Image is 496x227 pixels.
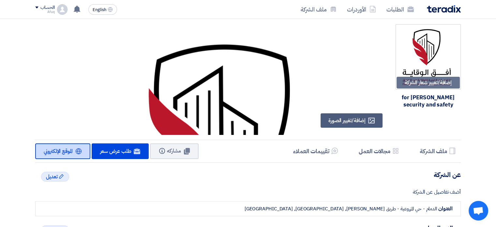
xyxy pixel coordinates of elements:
span: تعديل [46,173,58,181]
button: مشاركه [150,143,199,159]
h5: تقييمات العملاء [293,147,329,155]
a: ملف الشركة [295,2,342,17]
div: الدمام - حي المزروعية - طريق [PERSON_NAME], [GEOGRAPHIC_DATA], [GEOGRAPHIC_DATA] [245,205,437,213]
h5: ملف الشركة [420,147,447,155]
img: profile_test.png [57,4,68,15]
h5: مجالات العمل [359,147,390,155]
a: دردشة مفتوحة [469,201,488,220]
div: أضف تفاصيل عن الشركة [35,188,461,196]
div: Afuq [35,10,54,14]
a: الأوردرات [342,2,381,17]
div: الحساب [40,5,54,10]
span: الموقع الإلكتروني [44,147,73,155]
div: إضافة/تغيير شعار الشركة [397,77,460,89]
img: Teradix logo [427,5,461,13]
button: English [88,4,117,15]
span: مشاركه [167,147,181,155]
a: الطلبات [381,2,419,17]
a: طلب عرض سعر [92,143,149,159]
a: الموقع الإلكتروني [35,143,90,159]
div: [PERSON_NAME] for security and safety [396,94,461,108]
span: طلب عرض سعر [100,147,131,155]
h4: عن الشركة [35,170,461,179]
span: إضافة/تغيير الصورة [328,117,366,124]
span: English [93,8,106,12]
strong: العنوان [438,205,453,213]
